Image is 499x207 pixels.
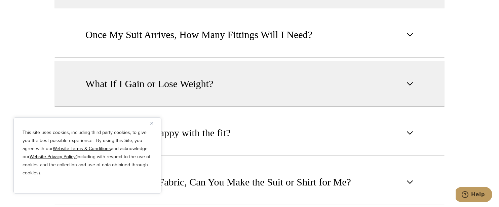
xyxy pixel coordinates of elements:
[54,110,445,156] button: What if I am not happy with the fit?
[85,175,351,189] span: If I Buy My Own Fabric, Can You Make the Suit or Shirt for Me?
[53,145,111,152] a: Website Terms & Conditions
[456,187,492,204] iframe: Opens a widget where you can chat to one of our agents
[85,27,312,42] span: Once My Suit Arrives, How Many Fittings Will I Need?
[54,159,445,205] button: If I Buy My Own Fabric, Can You Make the Suit or Shirt for Me?
[54,12,445,58] button: Once My Suit Arrives, How Many Fittings Will I Need?
[23,129,152,177] p: This site uses cookies, including third party cookies, to give you the best possible experience. ...
[150,119,158,127] button: Close
[30,153,76,160] a: Website Privacy Policy
[85,76,213,91] span: What If I Gain or Lose Weight?
[54,61,445,107] button: What If I Gain or Lose Weight?
[150,122,153,125] img: Close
